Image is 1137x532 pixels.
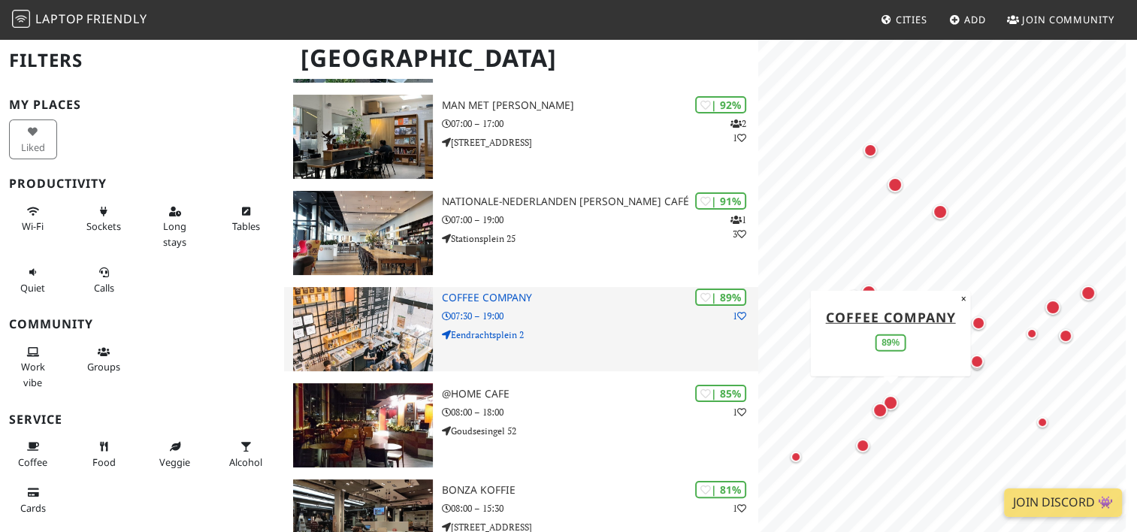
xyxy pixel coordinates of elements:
h3: Productivity [9,177,275,191]
p: [STREET_ADDRESS] [442,135,757,150]
p: Goudsesingel 52 [442,424,757,438]
h1: [GEOGRAPHIC_DATA] [289,38,754,79]
div: Map marker [1033,413,1051,431]
div: Map marker [1042,297,1063,318]
div: Map marker [880,392,901,413]
div: Map marker [968,355,986,373]
span: Cities [896,13,927,26]
button: Groups [80,340,129,379]
div: Map marker [787,448,805,466]
a: Cities [875,6,933,33]
h3: Community [9,317,275,331]
span: People working [21,360,45,388]
h3: Coffee Company [442,292,757,304]
div: Map marker [860,141,880,160]
button: Calls [80,260,129,300]
button: Quiet [9,260,57,300]
div: | 81% [695,481,746,498]
div: | 91% [695,192,746,210]
div: Map marker [869,400,891,421]
div: Map marker [853,436,872,455]
button: Veggie [151,434,199,474]
h3: @Home Cafe [442,388,757,401]
p: Stationsplein 25 [442,231,757,246]
h3: My Places [9,98,275,112]
a: Add [943,6,992,33]
span: Credit cards [20,501,46,515]
a: Man met bril koffie | 92% 21 Man met [PERSON_NAME] 07:00 – 17:00 [STREET_ADDRESS] [284,95,757,179]
button: Alcohol [222,434,271,474]
a: LaptopFriendly LaptopFriendly [12,7,147,33]
p: 08:00 – 15:30 [442,501,757,515]
span: Add [964,13,986,26]
a: Coffee Company [825,307,955,325]
p: Eendrachtsplein 2 [442,328,757,342]
button: Food [80,434,129,474]
h3: Nationale-Nederlanden [PERSON_NAME] Café [442,195,757,208]
div: Map marker [967,352,987,371]
div: 89% [875,334,906,351]
p: 07:00 – 17:00 [442,116,757,131]
span: Friendly [86,11,147,27]
img: @Home Cafe [293,383,433,467]
a: Join Community [1001,6,1120,33]
button: Cards [9,480,57,520]
img: Nationale-Nederlanden Douwe Egberts Café [293,191,433,275]
h3: Man met [PERSON_NAME] [442,99,757,112]
div: Map marker [1078,283,1099,304]
button: Work vibe [9,340,57,394]
span: Power sockets [86,219,121,233]
div: | 92% [695,96,746,113]
div: | 85% [695,385,746,402]
img: Coffee Company [293,287,433,371]
p: 1 3 [730,213,746,241]
span: Quiet [20,281,45,295]
p: 2 1 [730,116,746,145]
a: Nationale-Nederlanden Douwe Egberts Café | 91% 13 Nationale-Nederlanden [PERSON_NAME] Café 07:00 ... [284,191,757,275]
button: Close popup [956,290,970,307]
div: Map marker [1056,326,1075,346]
button: Tables [222,199,271,239]
div: Map marker [858,282,879,303]
p: 1 [733,309,746,323]
span: Stable Wi-Fi [22,219,44,233]
a: Coffee Company | 89% 1 Coffee Company 07:30 – 19:00 Eendrachtsplein 2 [284,287,757,371]
button: Long stays [151,199,199,254]
a: @Home Cafe | 85% 1 @Home Cafe 08:00 – 18:00 Goudsesingel 52 [284,383,757,467]
p: 1 [733,405,746,419]
span: Food [92,455,116,469]
p: 1 [733,501,746,515]
h3: Bonza koffie [442,484,757,497]
p: 07:00 – 19:00 [442,213,757,227]
span: Long stays [163,219,186,248]
span: Group tables [87,360,120,373]
img: LaptopFriendly [12,10,30,28]
span: Alcohol [229,455,262,469]
h2: Filters [9,38,275,83]
button: Wi-Fi [9,199,57,239]
img: Man met bril koffie [293,95,433,179]
span: Veggie [159,455,190,469]
span: Video/audio calls [94,281,114,295]
span: Join Community [1022,13,1114,26]
div: Map marker [930,201,951,222]
button: Coffee [9,434,57,474]
span: Work-friendly tables [232,219,260,233]
p: 08:00 – 18:00 [442,405,757,419]
h3: Service [9,413,275,427]
span: Laptop [35,11,84,27]
div: | 89% [695,289,746,306]
div: Map marker [845,286,863,304]
div: Map marker [969,313,988,333]
span: Coffee [18,455,47,469]
div: Map marker [885,174,906,195]
button: Sockets [80,199,129,239]
p: 07:30 – 19:00 [442,309,757,323]
div: Map marker [1023,325,1041,343]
